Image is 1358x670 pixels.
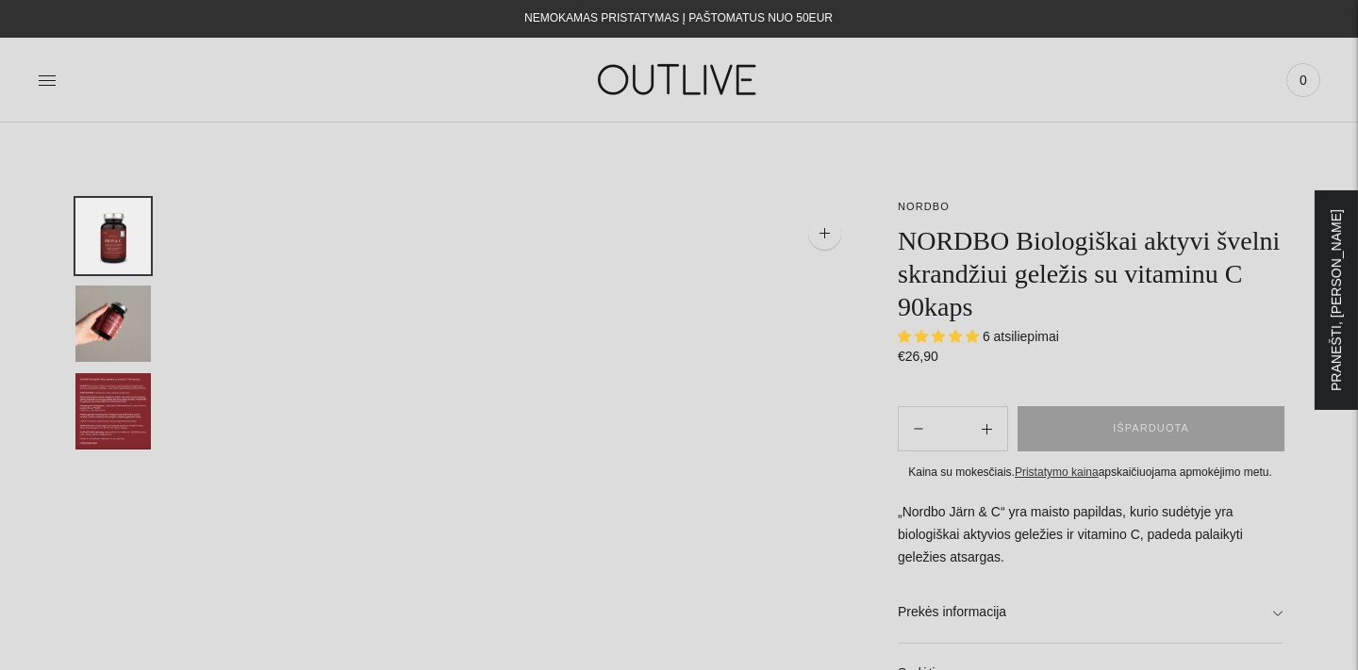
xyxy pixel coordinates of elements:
span: IŠPARDUOTA [1113,419,1189,438]
a: 0 [1286,59,1320,101]
a: NORDBO [898,201,950,212]
span: 5.00 stars [898,329,983,344]
a: Prekės informacija [898,582,1283,643]
button: Subtract product quantity [967,406,1007,451]
img: OUTLIVE [561,47,797,112]
span: 6 atsiliepimai [983,329,1059,344]
button: Add product quantity [899,406,938,451]
button: IŠPARDUOTA [1018,406,1284,451]
div: NEMOKAMAS PRISTATYMAS Į PAŠTOMATUS NUO 50EUR [524,8,833,30]
a: Pristatymo kaina [1015,466,1099,479]
button: Translation missing: en.general.accessibility.image_thumbail [75,373,151,449]
div: Kaina su mokesčiais. apskaičiuojama apmokėjimo metu. [898,463,1283,482]
span: €26,90 [898,349,938,364]
h1: NORDBO Biologiškai aktyvi švelni skrandžiui geležis su vitaminu C 90kaps [898,224,1283,323]
span: 0 [1290,67,1317,93]
p: „Nordbo Järn & C“ yra maisto papildas, kurio sudėtyje yra biologiškai aktyvios geležies ir vitami... [898,501,1283,569]
button: Translation missing: en.general.accessibility.image_thumbail [75,286,151,362]
input: Product quantity [938,416,967,443]
button: Translation missing: en.general.accessibility.image_thumbail [75,198,151,274]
